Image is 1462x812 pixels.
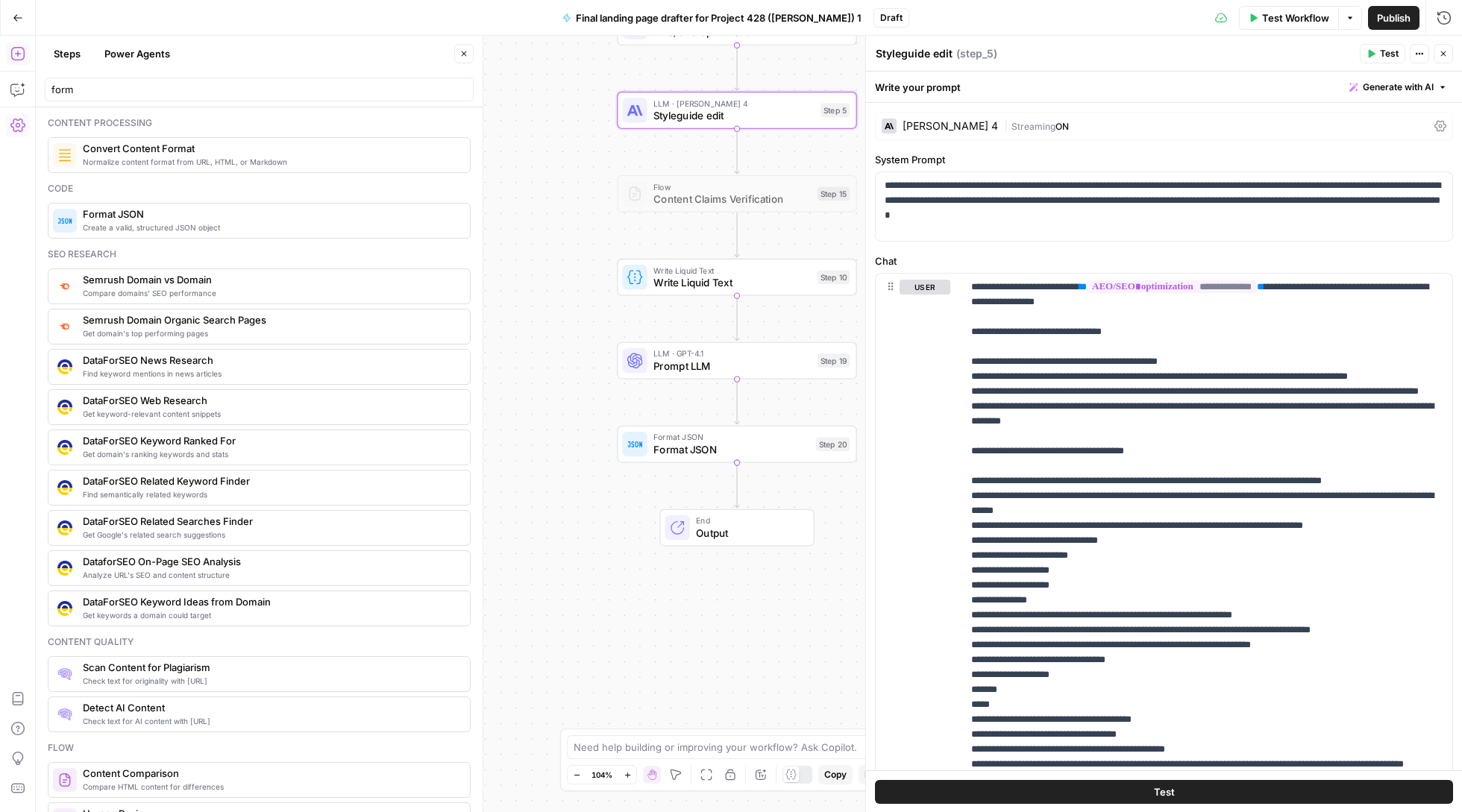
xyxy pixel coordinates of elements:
img: qj0lddqgokrswkyaqb1p9cmo0sp5 [57,601,72,616]
span: | [1004,118,1011,133]
div: Format JSONFormat JSONStep 20 [617,426,856,463]
span: Semrush Domain Organic Search Pages [83,312,458,327]
span: Get Google's related search suggestions [83,529,458,541]
div: AEO/SEO optimization [617,8,856,45]
div: Step 10 [818,270,850,284]
span: Content Claims Verification [653,192,811,207]
span: Format JSON [83,207,458,221]
img: g05n0ak81hcbx2skfcsf7zupj8nr [57,667,72,682]
span: DataForSEO Keyword Ideas from Domain [83,594,458,609]
button: Test [875,779,1453,803]
span: Format JSON [653,442,809,458]
span: Get domain's top performing pages [83,327,458,339]
div: Step 15 [818,186,850,201]
button: Power Agents [95,42,179,66]
img: zn8kcn4lc16eab7ly04n2pykiy7x [57,280,72,292]
g: Edge from step_15 to step_10 [735,213,739,256]
span: DataForSEO Related Keyword Finder [83,473,458,488]
button: Publish [1368,6,1419,30]
img: se7yyxfvbxn2c3qgqs66gfh04cl6 [57,480,72,495]
span: Semrush Domain vs Domain [83,272,458,287]
span: DataForSEO Keyword Ranked For [83,433,458,448]
span: Convert Content Format [83,141,458,156]
span: Scan Content for Plagiarism [83,660,458,675]
span: ( step_5 ) [956,46,997,61]
span: Publish [1377,10,1411,25]
span: Content Comparison [83,766,458,781]
span: Styleguide edit [653,108,815,124]
div: Write your prompt [866,72,1462,102]
span: Normalize content format from URL, HTML, or Markdown [83,156,458,168]
button: Steps [45,42,90,66]
span: Streaming [1011,121,1055,132]
div: EndOutput [617,509,856,547]
span: Compare domains' SEO performance [83,287,458,299]
span: Prompt LLM [653,359,811,374]
span: Flow [653,180,811,193]
div: LLM · GPT-4.1Prompt LLMStep 19 [617,342,856,380]
span: Test [1154,784,1175,799]
img: otu06fjiulrdwrqmbs7xihm55rg9 [57,320,72,333]
span: Write Liquid Text [653,275,811,291]
g: Edge from step_20 to end [735,463,739,507]
span: LLM · [PERSON_NAME] 4 [653,97,815,110]
img: 3hnddut9cmlpnoegpdll2wmnov83 [57,400,72,415]
span: Write Liquid Text [653,264,811,277]
img: 3iojl28do7crl10hh26nxau20pae [57,440,72,455]
img: vjoh3p9kohnippxyp1brdnq6ymi1 [57,359,72,374]
span: Test Workflow [1262,10,1329,25]
button: user [900,280,950,295]
button: Copy [818,765,853,784]
div: Content processing [48,116,471,130]
span: Get keywords a domain could target [83,609,458,621]
input: Search steps [51,82,467,97]
span: Generate with AI [1363,81,1434,94]
label: System Prompt [875,152,1453,167]
span: Find keyword mentions in news articles [83,368,458,380]
button: Test [1360,44,1405,63]
label: Chat [875,254,1453,268]
span: Get keyword-relevant content snippets [83,408,458,420]
span: Get domain's ranking keywords and stats [83,448,458,460]
button: Test Workflow [1239,6,1338,30]
textarea: Styleguide edit [876,46,953,61]
div: LLM · [PERSON_NAME] 4Styleguide editStep 5 [617,92,856,129]
g: Edge from step_11 to step_5 [735,45,739,89]
span: Copy [824,768,847,781]
div: Seo research [48,248,471,261]
div: Flow [48,741,471,755]
span: Check text for AI content with [URL] [83,715,458,727]
span: DataForSEO Web Research [83,393,458,408]
img: vrinnnclop0vshvmafd7ip1g7ohf [57,772,72,787]
button: Final landing page drafter for Project 428 ([PERSON_NAME]) 1 [553,6,870,30]
g: Edge from step_10 to step_19 [735,296,739,340]
span: Output [696,525,801,541]
img: 0h7jksvol0o4df2od7a04ivbg1s0 [57,707,72,722]
span: Final landing page drafter for Project 428 ([PERSON_NAME]) 1 [576,10,862,25]
span: DataForSEO Related Searches Finder [83,514,458,529]
div: FlowContent Claims VerificationStep 15 [617,175,856,213]
span: Analyze URL's SEO and content structure [83,569,458,581]
g: Edge from step_19 to step_20 [735,380,739,424]
span: Compare HTML content for differences [83,781,458,793]
span: Draft [880,11,903,25]
div: Code [48,182,471,195]
div: Write Liquid TextWrite Liquid TextStep 10 [617,259,856,296]
span: Detect AI Content [83,700,458,715]
span: Test [1380,47,1399,60]
span: Check text for originality with [URL] [83,675,458,687]
span: DataforSEO On-Page SEO Analysis [83,554,458,569]
div: Step 20 [816,437,850,451]
img: y3iv96nwgxbwrvt76z37ug4ox9nv [57,561,72,576]
span: Format JSON [653,431,809,444]
span: LLM · GPT-4.1 [653,347,811,360]
button: Generate with AI [1343,78,1453,97]
span: AEO/SEO optimization [653,25,813,40]
div: Step 19 [818,353,850,368]
div: Step 5 [821,103,850,117]
div: Content quality [48,635,471,649]
span: DataForSEO News Research [83,353,458,368]
img: 9u0p4zbvbrir7uayayktvs1v5eg0 [57,520,72,535]
span: ON [1055,121,1069,132]
span: 104% [592,769,612,781]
